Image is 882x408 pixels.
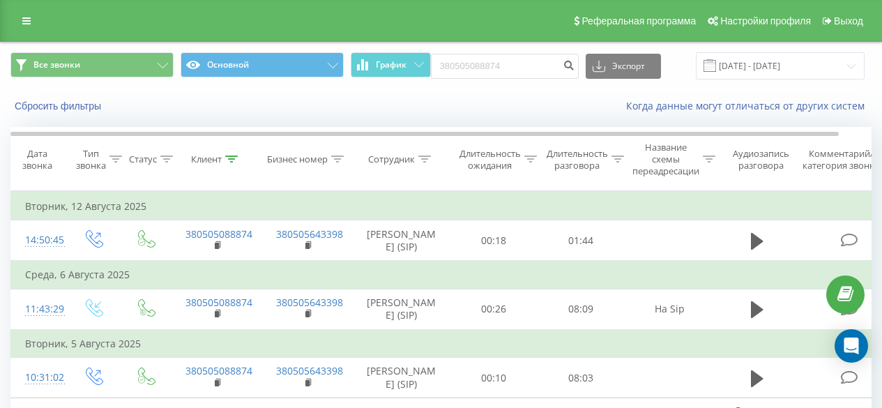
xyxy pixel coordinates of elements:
span: Настройки профиля [720,15,811,27]
div: Open Intercom Messenger [835,329,868,363]
div: Длительность ожидания [459,148,521,172]
a: 380505643398 [276,364,343,377]
a: 380505088874 [185,364,252,377]
div: Комментарий/категория звонка [800,148,882,172]
a: 380505643398 [276,296,343,309]
button: Все звонки [10,52,174,77]
td: 08:09 [538,289,625,330]
span: Все звонки [33,59,80,70]
div: Статус [129,153,157,165]
div: 14:50:45 [25,227,53,254]
span: Реферальная программа [581,15,696,27]
td: [PERSON_NAME] (SIP) [353,358,450,398]
button: Сбросить фильтры [10,100,108,112]
div: Сотрудник [368,153,415,165]
div: Тип звонка [76,148,106,172]
td: 00:18 [450,220,538,262]
div: 11:43:29 [25,296,53,323]
td: На Sip [625,289,715,330]
td: [PERSON_NAME] (SIP) [353,220,450,262]
div: Название схемы переадресации [632,142,699,177]
div: Длительность разговора [547,148,608,172]
button: График [351,52,431,77]
a: 380505088874 [185,227,252,241]
span: Выход [834,15,863,27]
span: График [376,60,406,70]
td: 08:03 [538,358,625,398]
td: 00:26 [450,289,538,330]
input: Поиск по номеру [431,54,579,79]
button: Экспорт [586,54,661,79]
div: Аудиозапись разговора [727,148,795,172]
td: 01:44 [538,220,625,262]
button: Основной [181,52,344,77]
a: 380505088874 [185,296,252,309]
td: 00:10 [450,358,538,398]
div: Клиент [191,153,222,165]
div: Дата звонка [11,148,63,172]
div: Бизнес номер [267,153,328,165]
div: 10:31:02 [25,364,53,391]
a: Когда данные могут отличаться от других систем [626,99,872,112]
td: [PERSON_NAME] (SIP) [353,289,450,330]
a: 380505643398 [276,227,343,241]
